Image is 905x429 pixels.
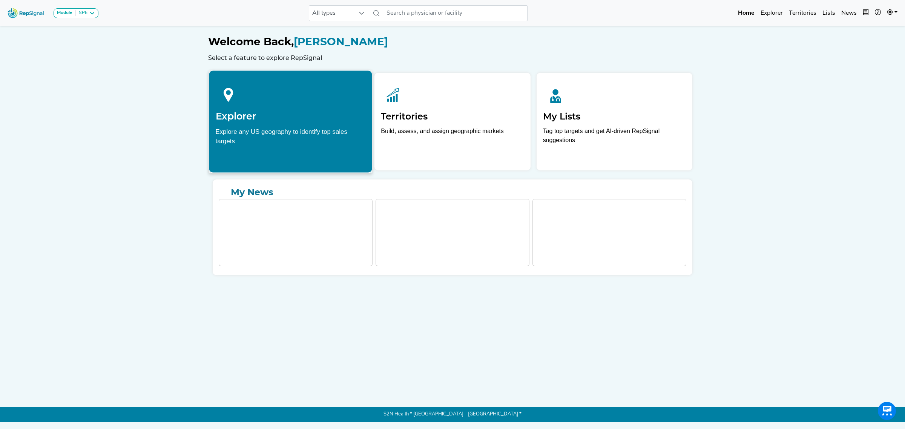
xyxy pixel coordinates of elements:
[735,6,758,21] a: Home
[838,6,860,21] a: News
[381,127,524,149] p: Build, assess, and assign geographic markets
[209,70,373,173] a: ExplorerExplore any US geography to identify top sales targets
[208,35,294,48] span: Welcome Back,
[543,127,686,149] p: Tag top targets and get AI-driven RepSignal suggestions
[219,185,686,199] a: My News
[381,111,524,122] h2: Territories
[216,110,366,122] h2: Explorer
[208,407,697,422] p: S2N Health * [GEOGRAPHIC_DATA] - [GEOGRAPHIC_DATA] *
[383,5,528,21] input: Search a physician or facility
[208,35,697,48] h1: [PERSON_NAME]
[54,8,98,18] button: ModuleSPE
[786,6,819,21] a: Territories
[860,6,872,21] button: Intel Book
[537,73,692,170] a: My ListsTag top targets and get AI-driven RepSignal suggestions
[819,6,838,21] a: Lists
[543,111,686,122] h2: My Lists
[758,6,786,21] a: Explorer
[309,6,354,21] span: All types
[57,11,72,15] strong: Module
[208,54,697,61] h6: Select a feature to explore RepSignal
[216,127,366,146] div: Explore any US geography to identify top sales targets
[76,10,87,16] div: SPE
[374,73,530,170] a: TerritoriesBuild, assess, and assign geographic markets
